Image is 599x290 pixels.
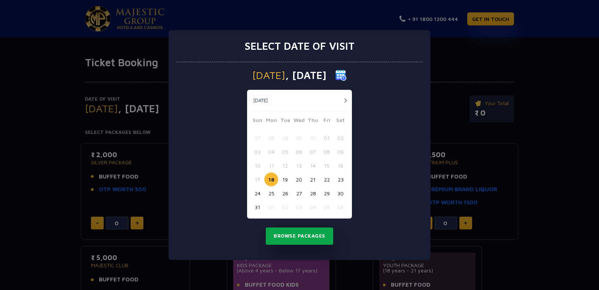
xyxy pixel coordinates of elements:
button: 15 [320,159,334,173]
button: 07 [306,145,320,159]
button: 05 [278,145,292,159]
span: [DATE] [252,70,285,80]
span: Fri [320,116,334,126]
button: 06 [292,145,306,159]
button: 03 [250,145,264,159]
button: [DATE] [249,95,272,106]
button: 18 [264,173,278,186]
button: 03 [292,200,306,214]
h3: Select date of visit [244,40,355,52]
button: 24 [250,186,264,200]
span: Sun [250,116,264,126]
span: Tue [278,116,292,126]
span: Sat [334,116,347,126]
span: Wed [292,116,306,126]
button: 25 [264,186,278,200]
button: 14 [306,159,320,173]
button: 31 [250,200,264,214]
button: 08 [320,145,334,159]
button: 29 [320,186,334,200]
button: 09 [334,145,347,159]
button: 20 [292,173,306,186]
button: 29 [278,131,292,145]
button: 23 [334,173,347,186]
button: 12 [278,159,292,173]
button: 02 [278,200,292,214]
button: 27 [250,131,264,145]
button: 26 [278,186,292,200]
button: 28 [264,131,278,145]
button: Browse Packages [266,228,333,245]
button: 31 [306,131,320,145]
button: 27 [292,186,306,200]
button: 16 [334,159,347,173]
button: 06 [334,200,347,214]
button: 28 [306,186,320,200]
span: Mon [264,116,278,126]
span: , [DATE] [285,70,326,80]
button: 13 [292,159,306,173]
button: 02 [334,131,347,145]
button: 11 [264,159,278,173]
button: 30 [292,131,306,145]
button: 01 [320,131,334,145]
button: 21 [306,173,320,186]
img: calender icon [335,70,347,81]
button: 01 [264,200,278,214]
button: 05 [320,200,334,214]
button: 04 [264,145,278,159]
span: Thu [306,116,320,126]
button: 17 [250,173,264,186]
button: 04 [306,200,320,214]
button: 30 [334,186,347,200]
button: 19 [278,173,292,186]
button: 22 [320,173,334,186]
button: 10 [250,159,264,173]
